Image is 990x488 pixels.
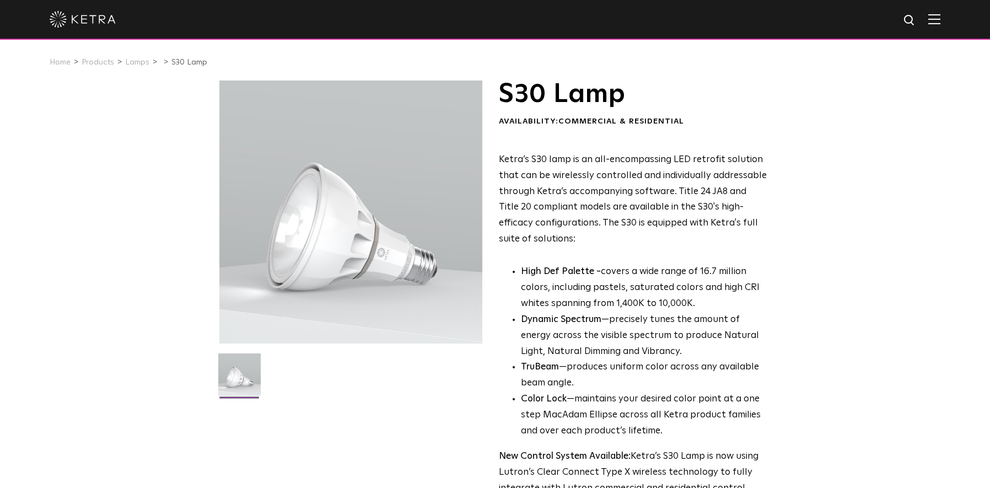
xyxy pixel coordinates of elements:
li: —precisely tunes the amount of energy across the visible spectrum to produce Natural Light, Natur... [521,312,767,360]
a: Products [82,58,114,66]
img: ketra-logo-2019-white [50,11,116,28]
li: —produces uniform color across any available beam angle. [521,360,767,392]
a: Lamps [125,58,149,66]
span: Commercial & Residential [558,117,684,125]
strong: TruBeam [521,362,559,372]
strong: Dynamic Spectrum [521,315,601,324]
p: covers a wide range of 16.7 million colors, including pastels, saturated colors and high CRI whit... [521,264,767,312]
a: Home [50,58,71,66]
img: S30-Lamp-Edison-2021-Web-Square [218,353,261,404]
h1: S30 Lamp [499,81,767,108]
strong: Color Lock [521,394,567,404]
a: S30 Lamp [171,58,207,66]
img: Hamburger%20Nav.svg [928,14,940,24]
li: —maintains your desired color point at a one step MacAdam Ellipse across all Ketra product famili... [521,392,767,439]
strong: High Def Palette - [521,267,601,276]
div: Availability: [499,116,767,127]
img: search icon [903,14,917,28]
strong: New Control System Available: [499,452,631,461]
span: Ketra’s S30 lamp is an all-encompassing LED retrofit solution that can be wirelessly controlled a... [499,155,767,244]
